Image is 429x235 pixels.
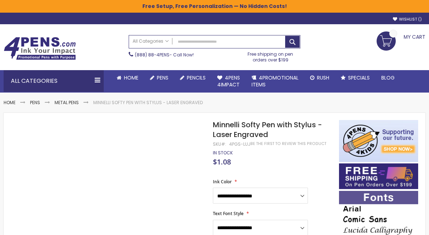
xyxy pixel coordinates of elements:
span: Specials [348,74,370,81]
div: Availability [213,150,233,156]
div: All Categories [4,70,104,92]
div: 4PGS-LUJ [229,141,250,147]
span: Blog [381,74,395,81]
span: All Categories [133,38,169,44]
span: Ink Color [213,179,232,185]
a: (888) 88-4PENS [135,52,170,58]
span: $1.08 [213,157,231,167]
a: Blog [376,70,400,86]
a: Pens [30,99,40,106]
span: 4PROMOTIONAL ITEMS [252,74,299,88]
img: 4Pens Custom Pens and Promotional Products [4,37,76,60]
span: Rush [317,74,329,81]
a: Be the first to review this product [250,141,326,146]
span: Text Font Style [213,210,244,217]
a: 4PROMOTIONALITEMS [246,70,304,93]
span: 4Pens 4impact [217,74,240,88]
a: 4Pens4impact [211,70,246,93]
span: Pens [157,74,168,81]
span: - Call Now! [135,52,194,58]
a: Home [4,99,16,106]
a: Pencils [174,70,211,86]
span: In stock [213,150,233,156]
a: Rush [304,70,335,86]
span: Pencils [187,74,206,81]
a: Specials [335,70,376,86]
div: Free shipping on pen orders over $199 [240,48,300,63]
span: Home [124,74,138,81]
a: Home [111,70,144,86]
a: Metal Pens [55,99,79,106]
strong: SKU [213,141,226,147]
li: Minnelli Softy Pen with Stylus - Laser Engraved [93,100,203,106]
img: Free shipping on orders over $199 [339,163,418,189]
a: Pens [144,70,174,86]
img: 4pens 4 kids [339,120,418,162]
span: Minnelli Softy Pen with Stylus - Laser Engraved [213,120,322,140]
a: All Categories [129,35,172,47]
a: Wishlist [393,17,422,22]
